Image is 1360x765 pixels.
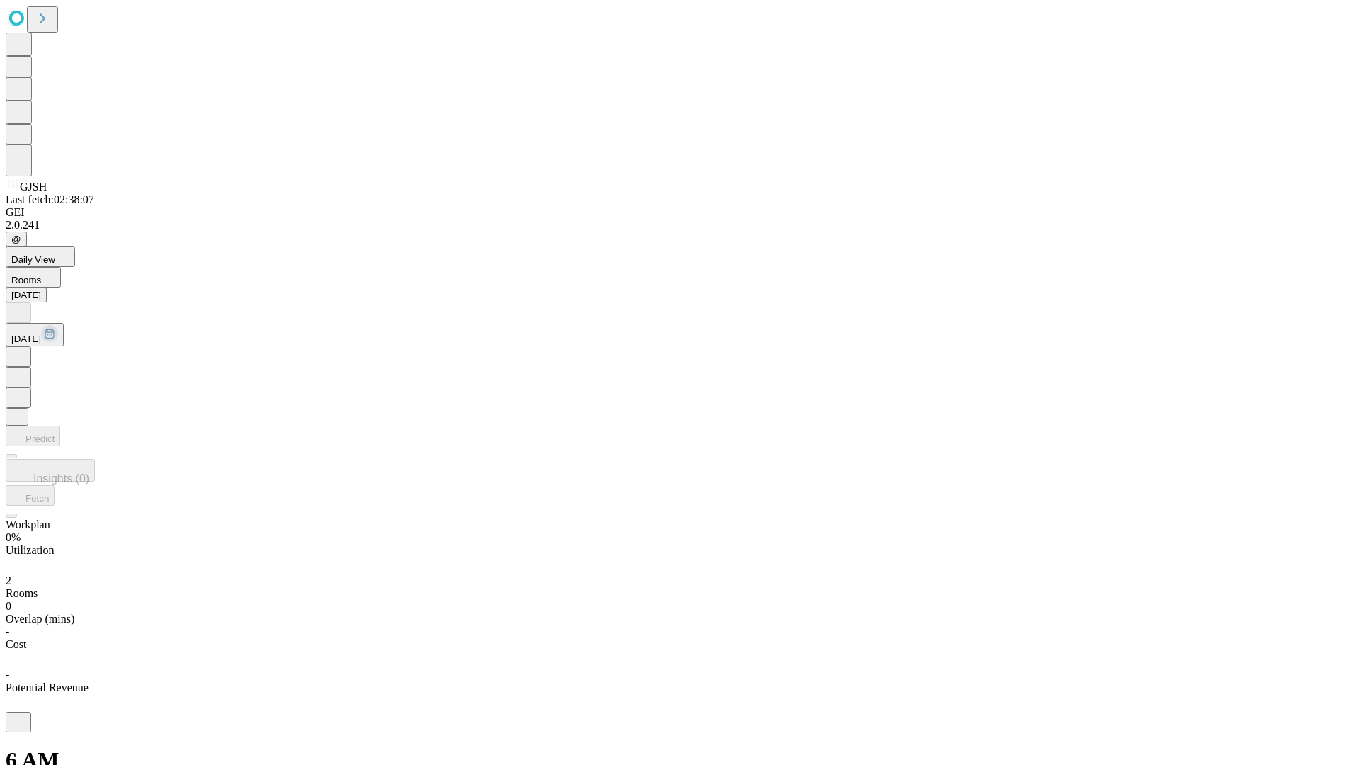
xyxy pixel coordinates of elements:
span: Cost [6,638,26,650]
span: - [6,625,9,637]
button: Daily View [6,246,75,267]
button: [DATE] [6,288,47,302]
button: [DATE] [6,323,64,346]
button: Fetch [6,485,55,506]
button: @ [6,232,27,246]
span: 2 [6,574,11,586]
span: 0 [6,600,11,612]
span: GJSH [20,181,47,193]
span: [DATE] [11,334,41,344]
button: Predict [6,426,60,446]
div: 2.0.241 [6,219,1354,232]
span: 0% [6,531,21,543]
span: - [6,669,9,681]
span: Insights (0) [33,472,89,484]
span: Last fetch: 02:38:07 [6,193,94,205]
span: Workplan [6,518,50,531]
span: Overlap (mins) [6,613,74,625]
span: Utilization [6,544,54,556]
button: Insights (0) [6,459,95,482]
span: Rooms [11,275,41,285]
span: Daily View [11,254,55,265]
div: GEI [6,206,1354,219]
span: @ [11,234,21,244]
span: Potential Revenue [6,681,89,693]
span: Rooms [6,587,38,599]
button: Rooms [6,267,61,288]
